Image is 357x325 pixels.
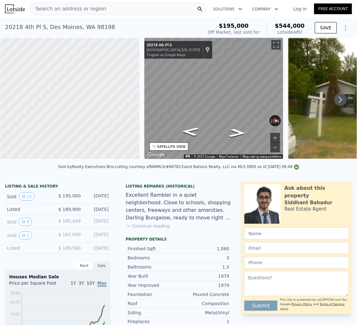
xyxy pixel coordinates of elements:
div: Year Built [128,273,179,279]
span: $195,000 [219,22,249,29]
div: 20218 4th Pl S [147,43,200,48]
div: Bedrooms [128,255,179,261]
div: Composition [178,300,229,307]
div: Bathrooms [128,264,179,270]
button: Mag-zoom in [271,133,280,142]
div: Poured Concrete [178,291,229,298]
span: Max [98,281,107,287]
a: Mga Tuntunin (bubukas sa bagong tab) [219,155,239,158]
button: Company [247,3,283,15]
div: Real Estate Agent [284,206,326,212]
input: Name [244,228,349,240]
div: Finished Sqft [128,246,179,252]
img: NWMLS Logo [294,165,299,170]
button: SAVE [315,22,337,33]
div: LISTING & SALE HISTORY [5,184,111,190]
span: © 2025 Google [194,155,215,158]
div: 3 [178,255,229,261]
path: Magpatimog, 4th Pl S [221,127,253,140]
div: Siddhant Bahadur [284,200,332,206]
button: I-reset ang view [270,118,281,124]
div: Sold [7,193,53,201]
div: This site is protected by reCAPTCHA and the Google and apply. [280,298,349,311]
div: Fireplaces [128,319,179,325]
div: Siding [128,310,179,316]
div: 1979 [178,273,229,279]
span: Search an address or region [31,5,106,13]
div: 20218 4th Pl S , Des Moines , WA 98198 [5,23,115,32]
span: $ 187,500 [58,232,81,237]
span: 10Y [86,281,95,286]
button: I-toggle ang fullscreen view [271,40,281,49]
div: [DATE] [86,245,109,251]
div: [GEOGRAPHIC_DATA], [US_STATE] [147,48,200,52]
input: Email [244,242,349,254]
div: Ask about this property [284,184,349,200]
div: Lotside ARV [275,29,305,35]
a: Buksan ang lugar na ito sa Google Maps (magbubukas ng bagong window) [146,151,167,159]
div: Listing Remarks (Historical) [126,184,231,189]
div: Sold by Realty Executives Brio . [58,165,115,169]
a: Free Account [314,3,352,14]
div: 1,060 [178,246,229,252]
a: Tingnan sa Google Maps [147,53,186,57]
div: Sold [7,231,53,240]
div: Listing courtesy of NWMLS (#667813) and Nations Realty, LLC via MLS GRID as of [DATE] 09:48 [115,165,299,169]
a: Ipakita ang lokasyon sa mapa [205,46,210,53]
a: Privacy Policy [292,302,312,306]
button: I-rotate pa-counterclockwise [270,115,273,126]
div: Roof [128,300,179,307]
span: $ 195,000 [58,193,81,198]
span: $ 189,500 [58,246,81,251]
div: Listed [7,245,53,251]
div: Sold [7,218,53,226]
div: [DATE] [86,193,109,201]
button: Solutions [208,3,247,15]
div: [DATE] [86,206,109,212]
button: Show Options [339,21,352,34]
button: Mga keyboard shortcut [186,155,190,158]
div: Street View [144,38,283,159]
div: Property details [126,237,231,242]
button: View historical data [19,218,32,226]
div: Metal/Vinyl [178,310,229,316]
button: Continue reading [126,223,170,229]
div: [DATE] [86,218,109,226]
div: Foundation [128,291,179,298]
div: [DATE] [86,231,109,240]
div: 1979 [178,282,229,288]
a: Terms of Service [320,302,345,306]
div: Listed [7,206,53,212]
span: $ 185,439 [58,218,81,223]
button: I-rotate pa-clockwise [278,115,281,126]
div: Mapa [144,38,283,159]
span: 3Y [79,281,84,286]
div: Sale [93,262,111,270]
div: Excellent Rambler in a quiet neighborhood. Close to schools, shopping centers, freeways and other... [126,191,231,222]
span: $ 189,900 [58,207,81,212]
div: Houses Median Sale [9,274,107,280]
div: Year Improved [128,282,179,288]
button: Mag-zoom out [271,143,280,152]
button: View historical data [19,231,32,240]
tspan: $472 [10,300,20,305]
img: Google [146,151,167,159]
div: Rent [75,262,93,270]
div: SATELLITE VIEW [157,144,186,149]
path: Magpahilaga, 4th Pl S [175,125,206,138]
tspan: $558 [10,291,20,295]
div: 1 [178,319,229,325]
div: Price per Square Foot [9,280,58,290]
span: 1Y [70,281,76,286]
img: Lotside [5,4,25,13]
button: Submit [244,301,277,311]
span: $544,000 [275,22,305,29]
button: View historical data [19,193,34,201]
tspan: $362 [10,312,20,317]
a: Log In [286,6,314,12]
a: Mag-ulat ng isang problema [243,155,281,158]
input: Phone [244,257,349,269]
div: Off Market, last sold for [208,29,259,35]
div: 1.5 [178,264,229,270]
